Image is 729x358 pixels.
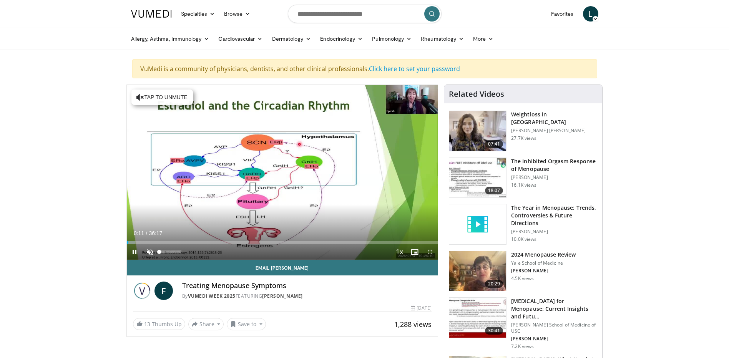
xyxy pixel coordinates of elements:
div: Volume Level [159,250,181,253]
a: Specialties [176,6,220,22]
p: [PERSON_NAME] [511,336,598,342]
img: 283c0f17-5e2d-42ba-a87c-168d447cdba4.150x105_q85_crop-smart_upscale.jpg [449,158,506,198]
a: Allergy, Asthma, Immunology [126,31,214,46]
a: 13 Thumbs Up [133,318,185,330]
p: [PERSON_NAME] [511,174,598,181]
div: VuMedi is a community of physicians, dentists, and other clinical professionals. [132,59,597,78]
h4: Treating Menopause Symptoms [182,282,432,290]
h3: Weightloss in [GEOGRAPHIC_DATA] [511,111,598,126]
button: Enable picture-in-picture mode [407,244,422,260]
a: Favorites [546,6,578,22]
span: 1,288 views [394,320,432,329]
h4: Related Videos [449,89,504,99]
img: Vumedi Week 2025 [133,282,151,300]
span: 18:07 [485,187,503,194]
h3: The Inhibited Orgasm Response of Menopause [511,157,598,173]
span: 30:41 [485,327,503,335]
span: 0:11 [134,230,144,236]
a: Dermatology [267,31,316,46]
button: Save to [227,318,266,330]
a: 30:41 [MEDICAL_DATA] for Menopause: Current Insights and Futu… [PERSON_NAME] School of Medicine o... [449,297,598,350]
img: 692f135d-47bd-4f7e-b54d-786d036e68d3.150x105_q85_crop-smart_upscale.jpg [449,251,506,291]
a: F [154,282,173,300]
button: Playback Rate [392,244,407,260]
a: Endocrinology [316,31,367,46]
img: VuMedi Logo [131,10,172,18]
button: Fullscreen [422,244,438,260]
a: 18:07 The Inhibited Orgasm Response of Menopause [PERSON_NAME] 16.1K views [449,157,598,198]
div: [DATE] [411,305,432,312]
img: 47271b8a-94f4-49c8-b914-2a3d3af03a9e.150x105_q85_crop-smart_upscale.jpg [449,298,506,338]
a: The Year in Menopause: Trends, Controversies & Future Directions [PERSON_NAME] 10.0K views [449,204,598,245]
a: Pulmonology [367,31,416,46]
div: Progress Bar [127,241,438,244]
a: More [468,31,498,46]
p: Yale School of Medicine [511,260,576,266]
p: 27.7K views [511,135,536,141]
button: Tap to unmute [131,89,193,105]
p: 16.1K views [511,182,536,188]
span: 07:41 [485,140,503,148]
span: 36:17 [149,230,162,236]
a: L [583,6,598,22]
h3: [MEDICAL_DATA] for Menopause: Current Insights and Futu… [511,297,598,320]
p: 7.2K views [511,343,534,350]
button: Pause [127,244,142,260]
div: By FEATURING [182,293,432,300]
span: / [146,230,148,236]
p: [PERSON_NAME] School of Medicine of USC [511,322,598,334]
a: 07:41 Weightloss in [GEOGRAPHIC_DATA] [PERSON_NAME] [PERSON_NAME] 27.7K views [449,111,598,151]
button: Share [188,318,224,330]
a: [PERSON_NAME] [262,293,303,299]
p: [PERSON_NAME] [PERSON_NAME] [511,128,598,134]
a: Cardiovascular [214,31,267,46]
video-js: Video Player [127,85,438,260]
span: 13 [144,320,150,328]
a: Email [PERSON_NAME] [127,260,438,275]
img: 9983fed1-7565-45be-8934-aef1103ce6e2.150x105_q85_crop-smart_upscale.jpg [449,111,506,151]
a: 20:29 2024 Menopause Review Yale School of Medicine [PERSON_NAME] 4.5K views [449,251,598,292]
a: Click here to set your password [369,65,460,73]
button: Unmute [142,244,158,260]
h3: 2024 Menopause Review [511,251,576,259]
p: 10.0K views [511,236,536,242]
span: 20:29 [485,280,503,288]
a: Browse [219,6,255,22]
p: 4.5K views [511,275,534,282]
p: [PERSON_NAME] [511,268,576,274]
h3: The Year in Menopause: Trends, Controversies & Future Directions [511,204,598,227]
p: [PERSON_NAME] [511,229,598,235]
img: video_placeholder_short.svg [449,204,506,244]
input: Search topics, interventions [288,5,442,23]
a: Rheumatology [416,31,468,46]
a: Vumedi Week 2025 [188,293,236,299]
